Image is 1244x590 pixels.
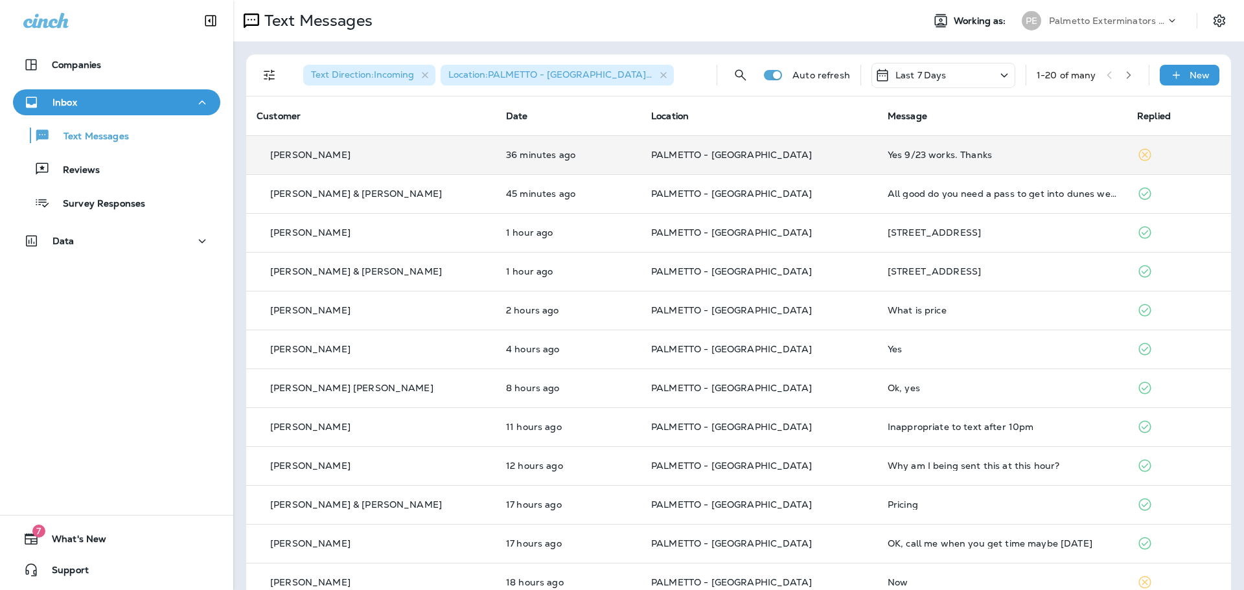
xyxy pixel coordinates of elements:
[50,165,100,177] p: Reviews
[651,304,812,316] span: PALMETTO - [GEOGRAPHIC_DATA]
[888,305,1116,315] div: What is price
[13,189,220,216] button: Survey Responses
[1022,11,1041,30] div: PE
[651,266,812,277] span: PALMETTO - [GEOGRAPHIC_DATA]
[270,344,351,354] p: [PERSON_NAME]
[651,149,812,161] span: PALMETTO - [GEOGRAPHIC_DATA]
[32,525,45,538] span: 7
[13,526,220,552] button: 7What's New
[13,557,220,583] button: Support
[270,538,351,549] p: [PERSON_NAME]
[192,8,229,34] button: Collapse Sidebar
[51,131,129,143] p: Text Messages
[888,150,1116,160] div: Yes 9/23 works. Thanks
[888,266,1116,277] div: 1407 Bimini Drive, Charleston, SC 29414
[270,577,351,587] p: [PERSON_NAME]
[651,110,689,122] span: Location
[1208,9,1231,32] button: Settings
[270,422,351,432] p: [PERSON_NAME]
[651,421,812,433] span: PALMETTO - [GEOGRAPHIC_DATA]
[888,110,927,122] span: Message
[888,227,1116,238] div: 144 Dark Hollow Way
[1037,70,1096,80] div: 1 - 20 of many
[888,460,1116,471] div: Why am I being sent this at this hour?
[651,382,812,394] span: PALMETTO - [GEOGRAPHIC_DATA]
[506,460,630,471] p: Sep 18, 2025 09:16 PM
[13,89,220,115] button: Inbox
[888,538,1116,549] div: OK, call me when you get time maybe tomorrow
[651,576,812,588] span: PALMETTO - [GEOGRAPHIC_DATA]
[506,266,630,277] p: Sep 19, 2025 08:30 AM
[506,305,630,315] p: Sep 19, 2025 07:27 AM
[52,97,77,108] p: Inbox
[506,227,630,238] p: Sep 19, 2025 08:36 AM
[651,227,812,238] span: PALMETTO - [GEOGRAPHIC_DATA]
[506,110,528,122] span: Date
[448,69,655,80] span: Location : PALMETTO - [GEOGRAPHIC_DATA] +1
[506,383,630,393] p: Sep 19, 2025 01:20 AM
[651,538,812,549] span: PALMETTO - [GEOGRAPHIC_DATA]
[888,383,1116,393] div: Ok, yes
[651,499,812,510] span: PALMETTO - [GEOGRAPHIC_DATA]
[270,460,351,471] p: [PERSON_NAME]
[13,228,220,254] button: Data
[651,343,812,355] span: PALMETTO - [GEOGRAPHIC_DATA]
[39,534,106,549] span: What's New
[895,70,947,80] p: Last 7 Days
[270,266,442,277] p: [PERSON_NAME] & [PERSON_NAME]
[792,70,850,80] p: Auto refresh
[303,65,435,85] div: Text Direction:Incoming
[257,62,282,88] button: Filters
[13,155,220,183] button: Reviews
[270,499,442,510] p: [PERSON_NAME] & [PERSON_NAME]
[257,110,301,122] span: Customer
[888,577,1116,587] div: Now
[506,577,630,587] p: Sep 18, 2025 03:16 PM
[506,150,630,160] p: Sep 19, 2025 09:32 AM
[39,565,89,580] span: Support
[50,198,145,210] p: Survey Responses
[270,150,351,160] p: [PERSON_NAME]
[888,188,1116,199] div: All good do you need a pass to get into dunes west
[52,236,75,246] p: Data
[954,16,1009,27] span: Working as:
[13,52,220,78] button: Companies
[506,422,630,432] p: Sep 18, 2025 10:23 PM
[441,65,674,85] div: Location:PALMETTO - [GEOGRAPHIC_DATA]+1
[651,188,812,199] span: PALMETTO - [GEOGRAPHIC_DATA]
[1137,110,1171,122] span: Replied
[888,499,1116,510] div: Pricing
[506,499,630,510] p: Sep 18, 2025 04:32 PM
[506,344,630,354] p: Sep 19, 2025 05:44 AM
[270,227,351,238] p: [PERSON_NAME]
[888,422,1116,432] div: Inappropriate to text after 10pm
[506,188,630,199] p: Sep 19, 2025 09:23 AM
[270,188,442,199] p: [PERSON_NAME] & [PERSON_NAME]
[888,344,1116,354] div: Yes
[13,122,220,149] button: Text Messages
[506,538,630,549] p: Sep 18, 2025 04:20 PM
[259,11,373,30] p: Text Messages
[1049,16,1166,26] p: Palmetto Exterminators LLC
[270,305,351,315] p: [PERSON_NAME]
[311,69,414,80] span: Text Direction : Incoming
[1190,70,1210,80] p: New
[651,460,812,471] span: PALMETTO - [GEOGRAPHIC_DATA]
[728,62,754,88] button: Search Messages
[52,60,101,70] p: Companies
[270,383,433,393] p: [PERSON_NAME] [PERSON_NAME]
